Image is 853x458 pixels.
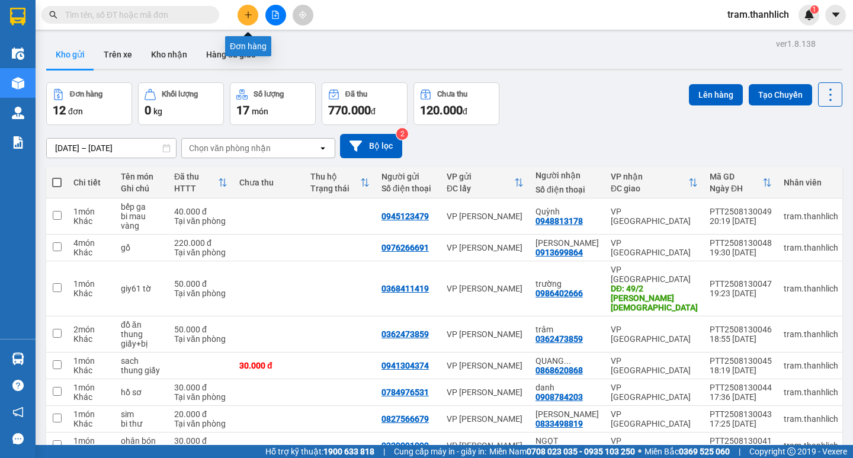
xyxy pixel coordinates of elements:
[413,82,499,125] button: Chưa thu120.000đ
[381,329,429,339] div: 0362473859
[784,329,838,339] div: tram.thanhlich
[447,387,524,397] div: VP [PERSON_NAME]
[710,238,772,248] div: PTT2508130048
[73,419,109,428] div: Khác
[230,82,316,125] button: Số lượng17món
[447,184,514,193] div: ĐC lấy
[174,325,227,334] div: 50.000 đ
[73,334,109,344] div: Khác
[121,202,162,212] div: bếp ga
[381,243,429,252] div: 0976266691
[46,82,132,125] button: Đơn hàng12đơn
[784,361,838,370] div: tram.thanhlich
[447,243,524,252] div: VP [PERSON_NAME]
[73,279,109,289] div: 1 món
[611,409,698,428] div: VP [GEOGRAPHIC_DATA]
[535,392,583,402] div: 0908784203
[381,387,429,397] div: 0784976531
[710,172,762,181] div: Mã GD
[710,325,772,334] div: PTT2508130046
[371,107,376,116] span: đ
[293,5,313,25] button: aim
[225,36,271,56] div: Đơn hàng
[535,216,583,226] div: 0948813178
[784,178,838,187] div: Nhân viên
[611,207,698,226] div: VP [GEOGRAPHIC_DATA]
[710,184,762,193] div: Ngày ĐH
[12,353,24,365] img: warehouse-icon
[73,409,109,419] div: 1 món
[381,212,429,221] div: 0945123479
[830,9,841,20] span: caret-down
[168,167,233,198] th: Toggle SortBy
[804,9,814,20] img: icon-new-feature
[718,7,799,22] span: tram.thanhlich
[535,366,583,375] div: 0868620868
[121,409,162,419] div: sim
[73,289,109,298] div: Khác
[323,447,374,456] strong: 1900 633 818
[174,216,227,226] div: Tại văn phòng
[787,447,796,456] span: copyright
[145,103,151,117] span: 0
[611,172,688,181] div: VP nhận
[310,184,360,193] div: Trạng thái
[299,11,307,19] span: aim
[381,284,429,293] div: 0368411419
[784,243,838,252] div: tram.thanhlich
[437,90,467,98] div: Chưa thu
[244,11,252,19] span: plus
[49,11,57,19] span: search
[381,441,429,450] div: 0339091090
[174,383,227,392] div: 30.000 đ
[784,414,838,424] div: tram.thanhlich
[73,392,109,402] div: Khác
[121,172,162,181] div: Tên món
[162,90,198,98] div: Khối lượng
[271,11,280,19] span: file-add
[638,449,642,454] span: ⚪️
[73,366,109,375] div: Khác
[611,383,698,402] div: VP [GEOGRAPHIC_DATA]
[535,436,599,446] div: NGỌT
[679,447,730,456] strong: 0369 525 060
[174,409,227,419] div: 20.000 đ
[394,445,486,458] span: Cung cấp máy in - giấy in:
[710,366,772,375] div: 18:19 [DATE]
[710,207,772,216] div: PTT2508130049
[70,90,102,98] div: Đơn hàng
[121,284,162,293] div: giy61 tờ
[689,84,743,105] button: Lên hàng
[121,387,162,397] div: hồ sơ
[611,284,698,312] div: DĐ: 49/2 phạm hồng thái
[611,238,698,257] div: VP [GEOGRAPHIC_DATA]
[383,445,385,458] span: |
[121,212,162,230] div: bi mau vàng
[535,248,583,257] div: 0913699864
[121,329,162,348] div: thung giấy+bị
[710,383,772,392] div: PTT2508130044
[776,37,816,50] div: ver 1.8.138
[710,248,772,257] div: 19:30 [DATE]
[535,409,599,419] div: NGỌC DUY
[153,107,162,116] span: kg
[396,128,408,140] sup: 2
[121,436,162,446] div: ohân bón
[381,184,435,193] div: Số điện thoại
[65,8,205,21] input: Tìm tên, số ĐT hoặc mã đơn
[10,8,25,25] img: logo-vxr
[535,185,599,194] div: Số điện thoại
[784,212,838,221] div: tram.thanhlich
[447,329,524,339] div: VP [PERSON_NAME]
[73,325,109,334] div: 2 món
[121,419,162,428] div: bi thư
[812,5,816,14] span: 1
[12,47,24,60] img: warehouse-icon
[381,361,429,370] div: 0941304374
[12,406,24,418] span: notification
[73,248,109,257] div: Khác
[535,356,599,366] div: QUANG PHƯƠNG
[318,143,328,153] svg: open
[174,334,227,344] div: Tại văn phòng
[239,178,299,187] div: Chưa thu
